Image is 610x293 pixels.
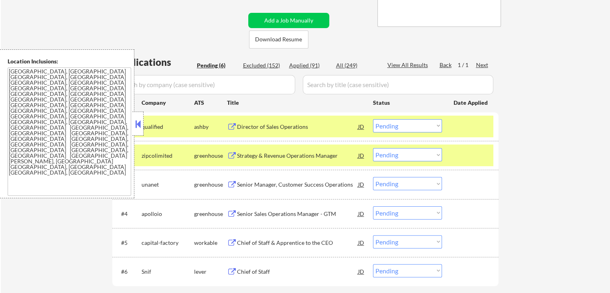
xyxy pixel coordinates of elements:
input: Search by title (case sensitive) [303,75,493,94]
div: JD [357,148,365,163]
input: Search by company (case sensitive) [115,75,295,94]
div: Director of Sales Operations [237,123,358,131]
div: View All Results [387,61,430,69]
div: Senior Sales Operations Manager - GTM [237,210,358,218]
div: 1 / 1 [458,61,476,69]
div: greenhouse [194,210,227,218]
div: unanet [142,181,194,189]
div: ashby [194,123,227,131]
div: #6 [121,268,135,276]
div: greenhouse [194,152,227,160]
div: apolloio [142,210,194,218]
div: Chief of Staff [237,268,358,276]
div: Date Applied [454,99,489,107]
div: Location Inclusions: [8,57,131,65]
div: JD [357,119,365,134]
div: JD [357,206,365,221]
div: workable [194,239,227,247]
div: Back [440,61,452,69]
div: All (249) [336,61,376,69]
button: Download Resume [249,31,308,49]
div: JD [357,264,365,279]
div: Status [373,95,442,110]
div: Title [227,99,365,107]
div: Senior Manager, Customer Success Operations [237,181,358,189]
div: Chief of Staff & Apprentice to the CEO [237,239,358,247]
div: Excluded (152) [243,61,283,69]
div: Applications [115,57,194,67]
div: Next [476,61,489,69]
div: JD [357,235,365,250]
div: #5 [121,239,135,247]
div: Company [142,99,194,107]
div: qualified [142,123,194,131]
div: #4 [121,210,135,218]
div: lever [194,268,227,276]
button: Add a Job Manually [248,13,329,28]
div: zipcolimited [142,152,194,160]
div: greenhouse [194,181,227,189]
div: JD [357,177,365,191]
div: ATS [194,99,227,107]
div: Pending (6) [197,61,237,69]
div: capital-factory [142,239,194,247]
div: Applied (91) [289,61,329,69]
div: Strategy & Revenue Operations Manager [237,152,358,160]
div: Snif [142,268,194,276]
